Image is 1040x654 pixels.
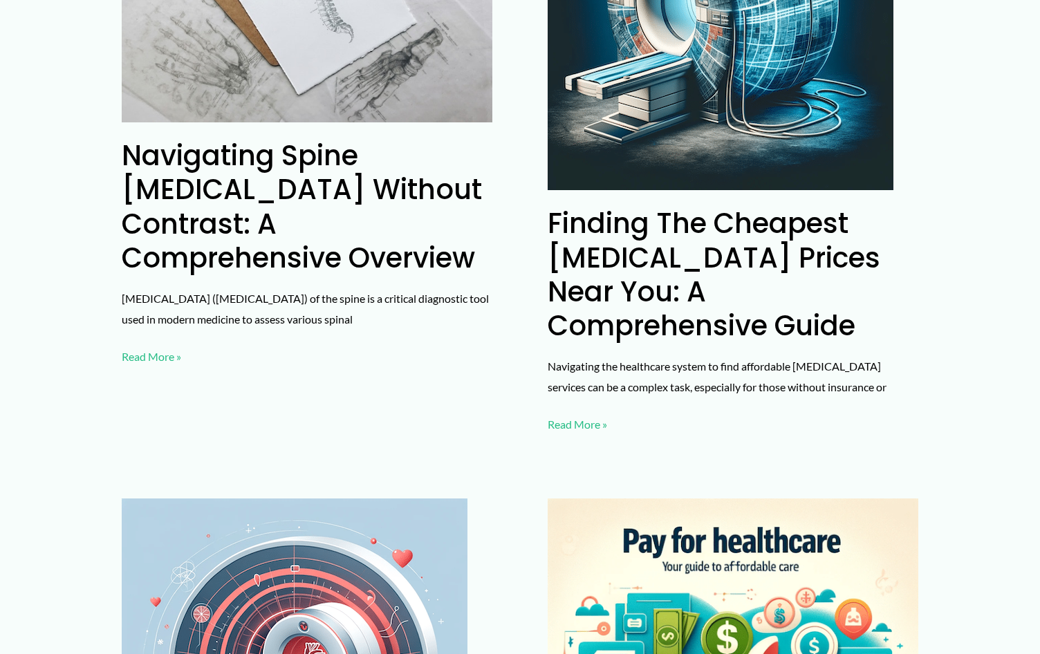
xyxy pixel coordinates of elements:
[548,204,880,345] a: Finding the Cheapest [MEDICAL_DATA] Prices Near You: A Comprehensive Guide
[122,288,492,329] p: [MEDICAL_DATA] ([MEDICAL_DATA]) of the spine is a critical diagnostic tool used in modern medicin...
[122,346,181,367] a: Read More »
[122,136,482,277] a: Navigating Spine [MEDICAL_DATA] Without Contrast: A Comprehensive Overview
[548,9,893,22] a: Read: Finding the Cheapest MRI Prices Near You: A Comprehensive Guide
[548,356,918,397] p: Navigating the healthcare system to find affordable [MEDICAL_DATA] services can be a complex task...
[548,414,607,435] a: Read More »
